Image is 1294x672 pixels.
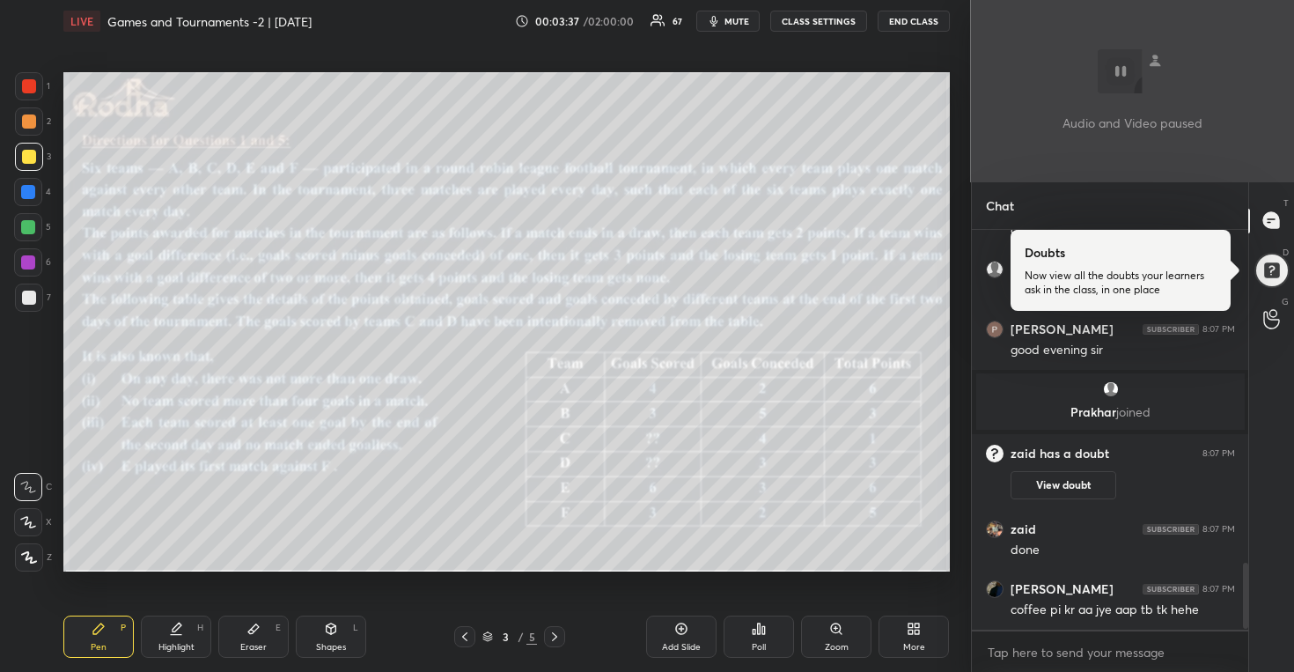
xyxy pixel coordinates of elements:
[14,473,52,501] div: C
[987,521,1003,537] img: thumbnail.jpg
[15,543,52,572] div: Z
[1062,114,1202,132] p: Audio and Video paused
[1011,471,1116,499] button: View doubt
[724,15,749,27] span: mute
[972,230,1249,630] div: grid
[1116,403,1151,420] span: joined
[15,107,51,136] div: 2
[1143,324,1199,335] img: 4P8fHbbgJtejmAAAAAElFTkSuQmCC
[825,643,849,652] div: Zoom
[987,581,1003,597] img: thumbnail.jpg
[673,17,682,26] div: 67
[987,262,1003,277] img: default.png
[1283,196,1289,210] p: T
[1011,282,1235,299] div: 1 min
[1011,581,1114,597] h6: [PERSON_NAME]
[1202,524,1235,535] div: 8:07 PM
[158,643,195,652] div: Highlight
[1283,246,1289,259] p: D
[1011,222,1235,240] div: on PC
[353,624,358,632] div: L
[240,643,267,652] div: Eraser
[197,624,203,632] div: H
[903,643,925,652] div: More
[15,72,50,100] div: 1
[1011,542,1235,559] div: done
[1202,324,1235,335] div: 8:07 PM
[972,182,1028,229] p: Chat
[496,631,514,642] div: 3
[15,284,51,312] div: 7
[63,11,100,32] div: LIVE
[987,321,1003,337] img: thumbnail.jpg
[1282,295,1289,308] p: G
[316,643,346,652] div: Shapes
[14,248,51,277] div: 6
[121,624,126,632] div: P
[276,624,281,632] div: E
[107,13,312,30] h4: Games and Tournaments -2 | [DATE]
[1202,448,1235,459] div: 8:07 PM
[752,643,766,652] div: Poll
[1011,342,1235,359] div: good evening sir
[14,178,51,206] div: 4
[1143,584,1199,594] img: 4P8fHbbgJtejmAAAAAElFTkSuQmCC
[1011,521,1036,537] h6: zaid
[1101,380,1119,398] img: default.png
[987,405,1234,419] p: Prakhar
[1143,524,1199,535] img: 4P8fHbbgJtejmAAAAAElFTkSuQmCC
[1202,584,1235,594] div: 8:07 PM
[15,143,51,171] div: 3
[518,631,523,642] div: /
[662,643,701,652] div: Add Slide
[878,11,950,32] button: END CLASS
[1011,446,1109,462] h6: zaid has a doubt
[14,508,52,536] div: X
[1011,321,1114,337] h6: [PERSON_NAME]
[696,11,760,32] button: mute
[14,213,51,241] div: 5
[1011,602,1235,619] div: coffee pi kr aa jye aap tb tk hehe
[526,629,537,645] div: 5
[770,11,867,32] button: CLASS SETTINGS
[91,643,107,652] div: Pen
